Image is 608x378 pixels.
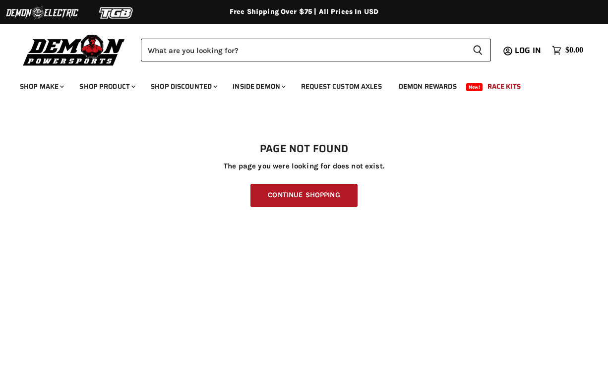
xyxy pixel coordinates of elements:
a: Shop Make [12,76,70,97]
a: $0.00 [547,43,588,57]
a: Log in [510,46,547,55]
a: Request Custom Axles [294,76,389,97]
a: Shop Product [72,76,141,97]
img: Demon Electric Logo 2 [5,3,79,22]
h1: Page not found [20,143,588,155]
input: Search [141,39,465,61]
a: Race Kits [480,76,528,97]
img: Demon Powersports [20,32,128,67]
a: Demon Rewards [391,76,464,97]
button: Search [465,39,491,61]
a: Shop Discounted [143,76,223,97]
a: Continue Shopping [250,184,357,207]
img: TGB Logo 2 [79,3,154,22]
span: $0.00 [565,46,583,55]
a: Inside Demon [225,76,292,97]
form: Product [141,39,491,61]
p: The page you were looking for does not exist. [20,162,588,170]
span: New! [466,83,483,91]
ul: Main menu [12,72,581,97]
span: Log in [515,44,541,56]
